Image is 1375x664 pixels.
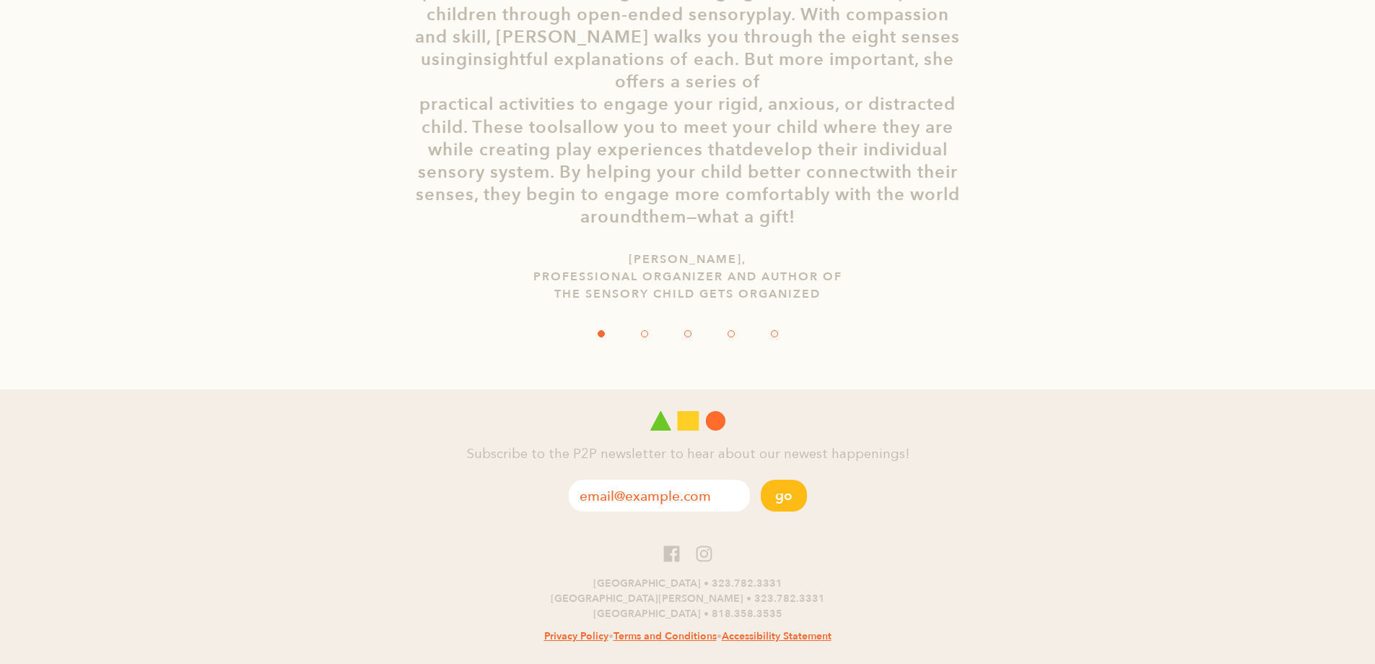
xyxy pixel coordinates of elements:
[428,116,954,162] span: allow you to meet your child where they are while creating play experiences that
[415,3,960,72] span: play. With compassion and skill, [PERSON_NAME] walks you through the eight senses using
[614,629,717,643] a: Terms and Conditions
[410,93,966,228] p: practical activities to engage your rigid, anxious, or distracted child. These tools
[544,629,608,643] a: Privacy Policy
[722,629,831,643] a: Accessibility Statement
[416,160,960,229] span: with their senses, they begin to engage more comfortably with the world around
[266,251,1110,268] p: [PERSON_NAME],
[262,445,1114,466] h4: Subscribe to the P2P newsletter to hear about our newest happenings!
[266,285,1110,303] p: The Sensory Child Gets Organized
[642,205,795,229] span: them—what a gift!
[569,480,750,512] input: email@example.com
[418,138,948,184] span: develop their individual sensory system. By helping your child better connect
[266,268,1110,285] p: professional organizer and author of
[468,48,954,94] span: insightful explanations of each. But more important, she offers a series of
[761,480,807,512] button: Go
[650,411,725,431] img: Play 2 Progress logo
